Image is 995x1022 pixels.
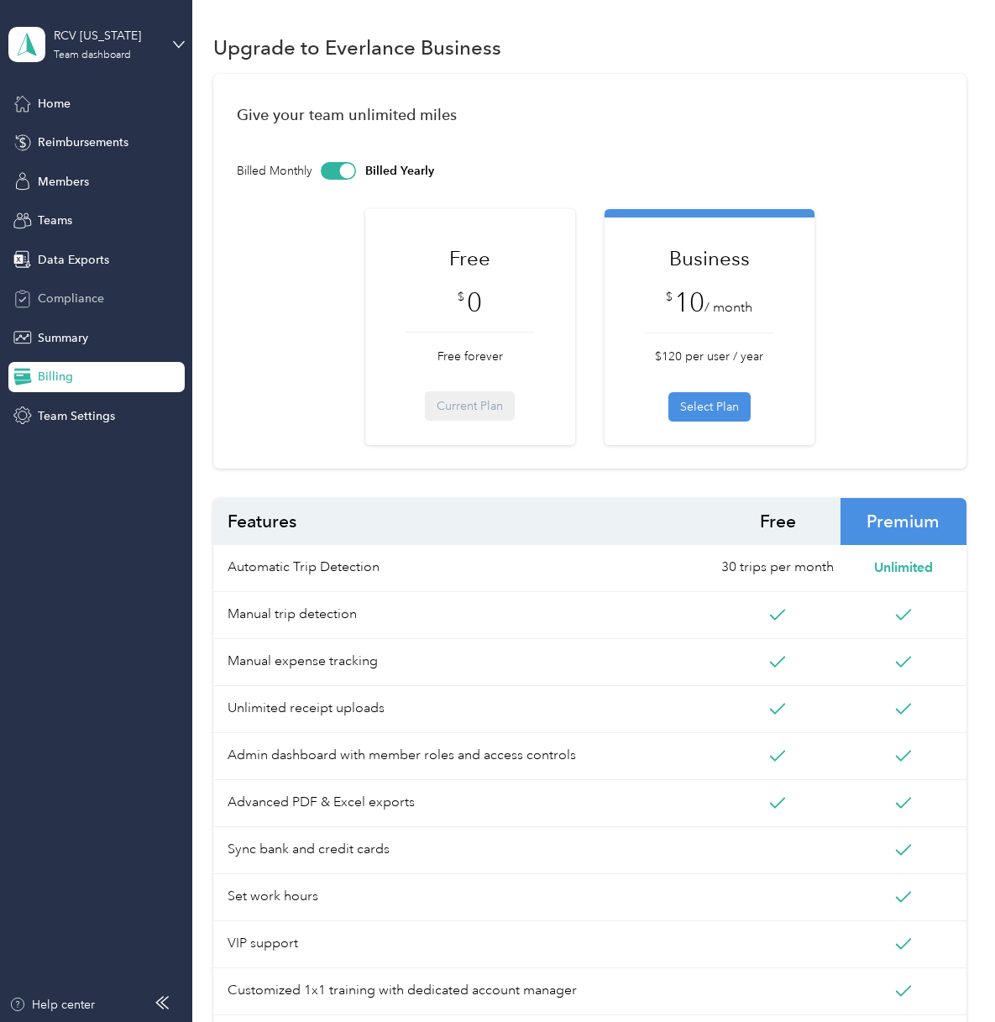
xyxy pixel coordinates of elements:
[841,498,966,545] span: Premium
[38,173,89,191] span: Members
[645,348,774,365] p: $120 per user / year
[38,368,73,385] span: Billing
[213,39,501,56] h1: Upgrade to Everlance Business
[213,545,715,592] span: Automatic Trip Detection
[38,95,71,113] span: Home
[213,921,715,968] span: VIP support
[54,50,131,60] div: Team dashboard
[406,348,535,365] p: Free forever
[213,733,715,780] span: Admin dashboard with member roles and access controls
[9,996,95,1014] button: Help center
[666,288,673,306] span: $
[874,558,933,578] span: Unlimited
[645,244,774,273] h1: Business
[38,134,128,151] span: Reimbursements
[365,162,434,180] p: Billed Yearly
[213,639,715,686] span: Manual expense tracking
[54,27,159,45] div: RCV [US_STATE]
[213,592,715,639] span: Manual trip detection
[213,968,715,1015] span: Customized 1x1 training with dedicated account manager
[458,288,464,306] span: $
[406,244,535,273] h1: Free
[38,407,115,425] span: Team Settings
[704,299,752,316] span: / month
[467,286,482,318] span: 0
[237,106,943,123] h1: Give your team unlimited miles
[213,874,715,921] span: Set work hours
[668,392,751,422] button: Select Plan
[38,212,72,229] span: Teams
[213,780,715,827] span: Advanced PDF & Excel exports
[213,827,715,874] span: Sync bank and credit cards
[213,498,715,545] span: Features
[715,498,841,545] span: Free
[674,286,704,318] span: 10
[38,290,104,307] span: Compliance
[237,162,312,180] p: Billed Monthly
[38,251,109,269] span: Data Exports
[901,928,995,1022] iframe: Everlance-gr Chat Button Frame
[38,329,88,347] span: Summary
[721,558,834,578] span: 30 trips per month
[213,686,715,733] span: Unlimited receipt uploads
